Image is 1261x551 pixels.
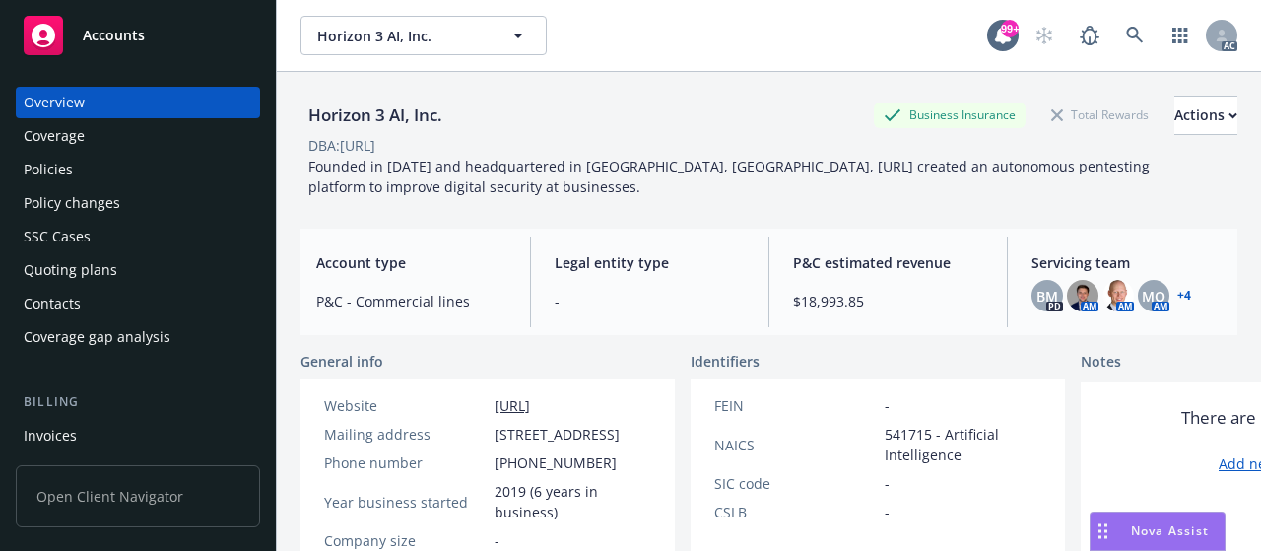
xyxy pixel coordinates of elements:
div: NAICS [714,435,877,455]
a: Overview [16,87,260,118]
div: Total Rewards [1041,103,1159,127]
div: Coverage [24,120,85,152]
span: [PHONE_NUMBER] [495,452,617,473]
a: [URL] [495,396,530,415]
div: Year business started [324,492,487,513]
span: - [885,473,890,494]
span: Founded in [DATE] and headquartered in [GEOGRAPHIC_DATA], [GEOGRAPHIC_DATA], [URL] created an aut... [308,157,1154,196]
div: Overview [24,87,85,118]
span: P&C estimated revenue [793,252,983,273]
button: Actions [1174,96,1237,135]
div: CSLB [714,502,877,522]
div: FEIN [714,395,877,416]
div: Actions [1174,97,1237,134]
span: $18,993.85 [793,291,983,311]
span: Nova Assist [1131,522,1209,539]
div: Phone number [324,452,487,473]
span: Legal entity type [555,252,745,273]
a: Invoices [16,420,260,451]
span: - [495,530,499,551]
span: - [885,395,890,416]
img: photo [1067,280,1098,311]
span: BM [1036,286,1058,307]
div: Company size [324,530,487,551]
span: Notes [1081,351,1121,375]
div: Policies [24,154,73,185]
div: 99+ [1001,20,1019,37]
span: - [885,502,890,522]
span: General info [300,351,383,372]
div: Business Insurance [874,103,1026,127]
a: Search [1115,16,1155,55]
div: SIC code [714,473,877,494]
div: Coverage gap analysis [24,321,170,353]
span: Servicing team [1031,252,1222,273]
a: +4 [1177,290,1191,302]
span: 2019 (6 years in business) [495,481,651,522]
div: SSC Cases [24,221,91,252]
a: Coverage gap analysis [16,321,260,353]
div: Invoices [24,420,77,451]
a: Start snowing [1025,16,1064,55]
span: Open Client Navigator [16,465,260,527]
div: Quoting plans [24,254,117,286]
span: [STREET_ADDRESS] [495,424,620,445]
a: Policy changes [16,187,260,219]
a: SSC Cases [16,221,260,252]
a: Policies [16,154,260,185]
div: Mailing address [324,424,487,445]
a: Contacts [16,288,260,319]
a: Quoting plans [16,254,260,286]
div: DBA: [URL] [308,135,375,156]
button: Horizon 3 AI, Inc. [300,16,547,55]
a: Accounts [16,8,260,63]
span: Account type [316,252,506,273]
a: Coverage [16,120,260,152]
span: Identifiers [691,351,760,372]
div: Contacts [24,288,81,319]
span: P&C - Commercial lines [316,291,506,311]
span: 541715 - Artificial Intelligence [885,424,1041,465]
div: Website [324,395,487,416]
div: Billing [16,392,260,412]
div: Policy changes [24,187,120,219]
img: photo [1102,280,1134,311]
span: Accounts [83,28,145,43]
button: Nova Assist [1090,512,1226,551]
span: - [555,291,745,311]
span: Horizon 3 AI, Inc. [317,26,488,46]
a: Switch app [1161,16,1200,55]
a: Report a Bug [1070,16,1109,55]
div: Drag to move [1091,513,1115,550]
span: MQ [1142,286,1165,307]
div: Horizon 3 AI, Inc. [300,103,450,128]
